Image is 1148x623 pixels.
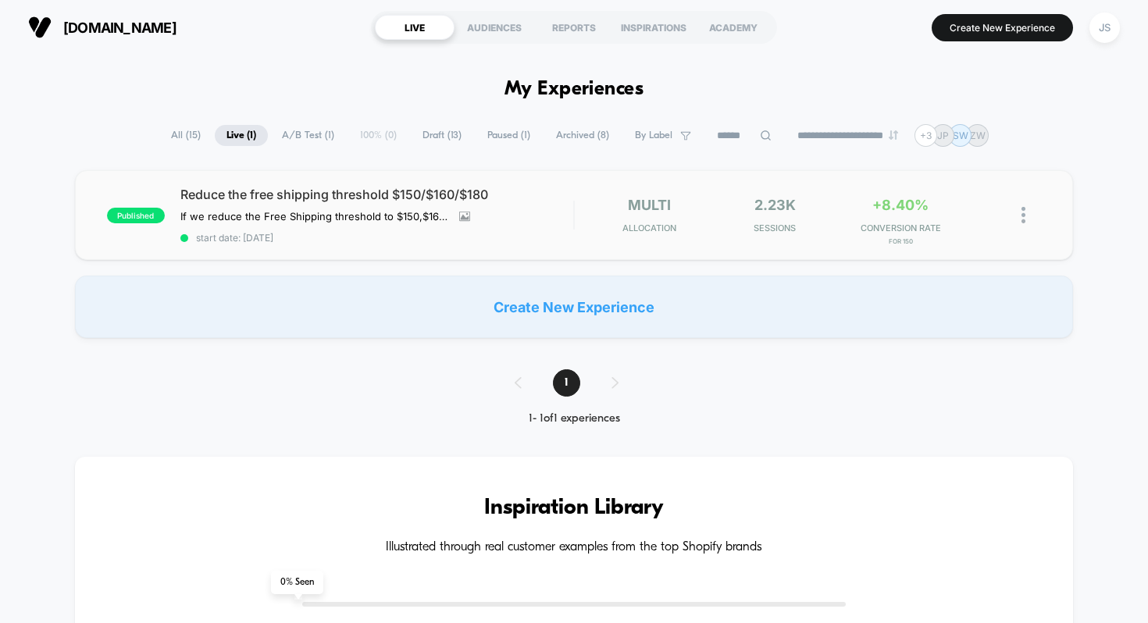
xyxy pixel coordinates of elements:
span: published [107,208,165,223]
span: A/B Test ( 1 ) [270,125,346,146]
p: ZW [970,130,986,141]
span: Paused ( 1 ) [476,125,542,146]
img: Visually logo [28,16,52,39]
span: Reduce the free shipping threshold $150/$160/$180 [180,187,574,202]
div: Create New Experience [75,276,1074,338]
p: SW [953,130,968,141]
span: multi [628,197,671,213]
h3: Inspiration Library [122,496,1027,521]
span: 1 [553,369,580,397]
span: Archived ( 8 ) [544,125,621,146]
div: 1 - 1 of 1 experiences [499,412,650,425]
span: Draft ( 13 ) [411,125,473,146]
img: end [889,130,898,140]
div: + 3 [914,124,937,147]
span: CONVERSION RATE [842,222,960,233]
span: +8.40% [872,197,929,213]
div: ACADEMY [693,15,773,40]
h1: My Experiences [504,78,644,101]
span: 2.23k [754,197,796,213]
button: Create New Experience [932,14,1073,41]
span: for 150 [842,237,960,245]
button: JS [1085,12,1125,44]
span: Allocation [622,222,676,233]
span: 0 % Seen [271,571,323,594]
img: close [1021,207,1025,223]
div: AUDIENCES [455,15,534,40]
div: INSPIRATIONS [614,15,693,40]
span: Live ( 1 ) [215,125,268,146]
span: [DOMAIN_NAME] [63,20,176,36]
div: LIVE [375,15,455,40]
span: All ( 15 ) [159,125,212,146]
div: REPORTS [534,15,614,40]
span: By Label [635,130,672,141]
p: JP [937,130,949,141]
span: start date: [DATE] [180,232,574,244]
button: [DOMAIN_NAME] [23,15,181,40]
h4: Illustrated through real customer examples from the top Shopify brands [122,540,1027,555]
div: JS [1089,12,1120,43]
span: If we reduce the Free Shipping threshold to $150,$160 & $180,then conversions will increase,becau... [180,210,447,222]
span: Sessions [716,222,834,233]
